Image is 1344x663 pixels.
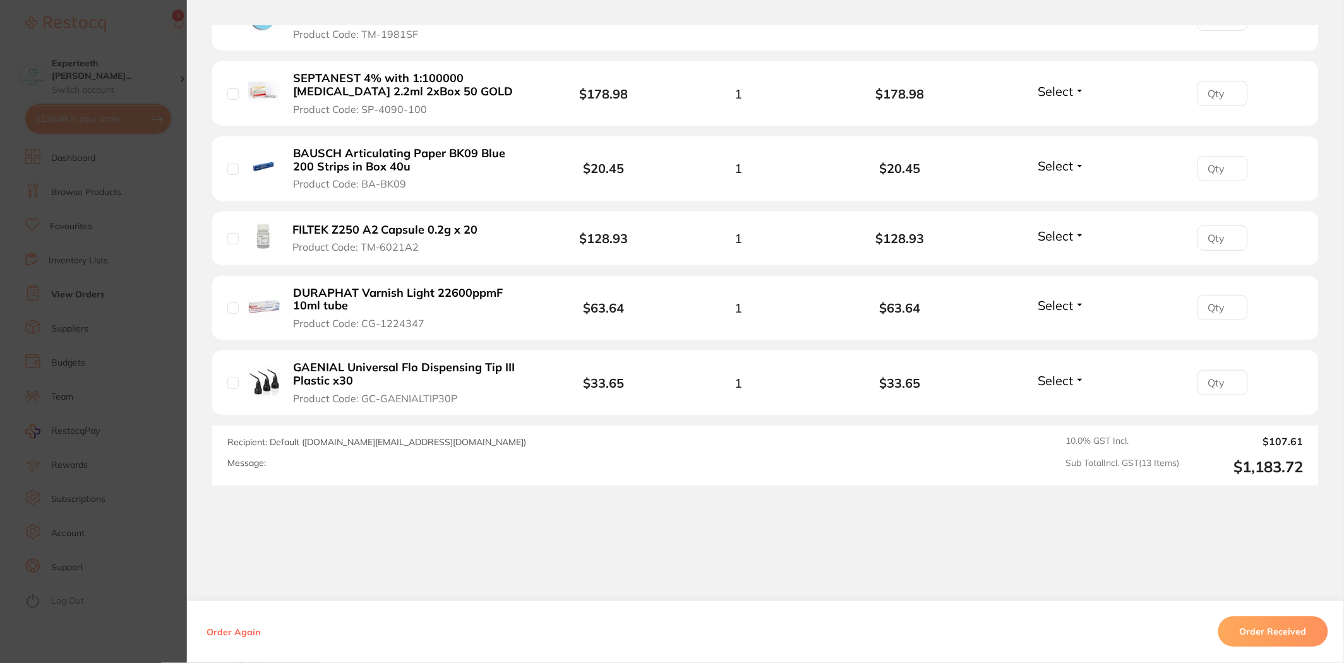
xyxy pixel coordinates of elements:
span: Select [1038,373,1074,388]
input: Qty [1197,295,1248,320]
span: Product Code: TM-6021A2 [292,241,419,253]
span: 1 [735,231,742,246]
b: DURAPHAT Varnish Light 22600ppmF 10ml tube [294,287,528,313]
input: Qty [1197,225,1248,251]
output: $1,183.72 [1190,458,1304,476]
span: Select [1038,228,1074,244]
b: $20.45 [584,160,625,176]
b: $63.64 [584,300,625,316]
button: Select [1035,83,1089,99]
b: $63.64 [819,301,981,315]
span: Product Code: BA-BK09 [294,178,407,189]
b: $20.45 [819,161,981,176]
button: BAUSCH Articulating Paper BK09 Blue 200 Strips in Box 40u Product Code: BA-BK09 [290,146,532,191]
input: Qty [1197,156,1248,181]
span: 1 [735,11,742,26]
img: FILTEK Z250 A2 Capsule 0.2g x 20 [248,222,279,253]
button: Select [1035,373,1089,388]
span: 1 [735,301,742,315]
span: Recipient: Default ( [DOMAIN_NAME][EMAIL_ADDRESS][DOMAIN_NAME] ) [227,436,526,448]
span: 1 [735,376,742,390]
span: 1 [735,87,742,101]
button: GAENIAL Universal Flo Dispensing Tip III Plastic x30 Product Code: GC-GAENIALTIP30P [290,361,532,405]
button: DURAPHAT Varnish Light 22600ppmF 10ml tube Product Code: CG-1224347 [290,286,532,330]
label: Message: [227,458,266,469]
b: $67.25 [819,11,981,26]
b: $128.93 [819,231,981,246]
button: Select [1035,297,1089,313]
span: Product Code: SP-4090-100 [294,104,428,115]
b: $178.98 [819,87,981,101]
button: SEPTANEST 4% with 1:100000 [MEDICAL_DATA] 2.2ml 2xBox 50 GOLD Product Code: SP-4090-100 [290,71,532,116]
b: $178.98 [580,86,628,102]
span: Product Code: TM-1981SF [294,28,419,40]
span: Product Code: GC-GAENIALTIP30P [294,393,458,404]
img: BAUSCH Articulating Paper BK09 Blue 200 Strips in Box 40u [248,152,280,184]
span: Select [1038,297,1074,313]
span: 1 [735,161,742,176]
button: Select [1035,228,1089,244]
img: SEPTANEST 4% with 1:100000 adrenalin 2.2ml 2xBox 50 GOLD [248,76,280,109]
button: Order Received [1218,617,1328,647]
b: SEPTANEST 4% with 1:100000 [MEDICAL_DATA] 2.2ml 2xBox 50 GOLD [294,72,528,98]
b: $128.93 [580,230,628,246]
img: DURAPHAT Varnish Light 22600ppmF 10ml tube [248,290,280,323]
b: $33.65 [584,375,625,391]
span: Product Code: CG-1224347 [294,318,425,329]
b: GAENIAL Universal Flo Dispensing Tip III Plastic x30 [294,361,528,387]
span: Select [1038,83,1074,99]
button: Select [1035,158,1089,174]
input: Qty [1197,370,1248,395]
b: $33.65 [819,376,981,390]
span: Select [1038,158,1074,174]
b: BAUSCH Articulating Paper BK09 Blue 200 Strips in Box 40u [294,147,528,173]
b: FILTEK Z250 A2 Capsule 0.2g x 20 [292,224,478,237]
span: 10.0 % GST Incl. [1066,436,1180,447]
span: Sub Total Incl. GST ( 13 Items) [1066,458,1180,476]
img: GAENIAL Universal Flo Dispensing Tip III Plastic x30 [248,366,280,398]
button: Order Again [203,626,264,638]
output: $107.61 [1190,436,1304,447]
input: Qty [1197,81,1248,106]
button: FILTEK Z250 A2 Capsule 0.2g x 20 Product Code: TM-6021A2 [289,223,491,254]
